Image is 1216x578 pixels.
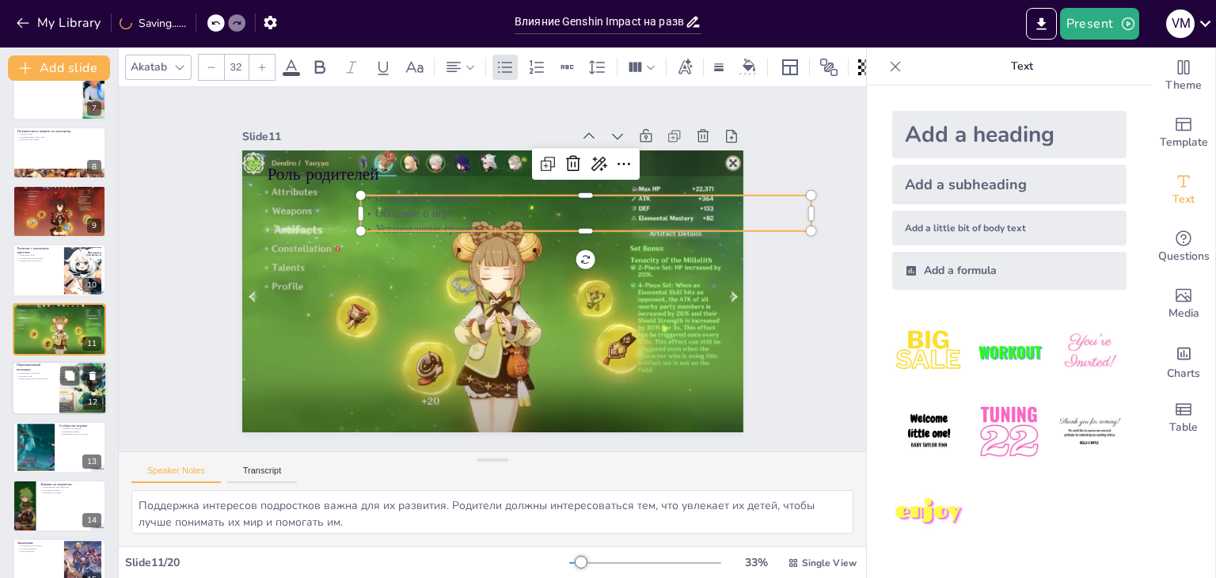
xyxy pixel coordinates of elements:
p: Сообщество игроков [59,423,101,428]
span: Table [1169,419,1198,436]
div: Background color [737,59,761,75]
img: 7.jpeg [892,476,966,549]
p: Различия с поколением взрослых [17,245,59,254]
div: 33 % [737,555,775,570]
p: Заключение [17,541,59,546]
div: Layout [777,55,803,80]
p: Роль родителей [17,306,101,310]
span: Charts [1167,365,1200,382]
img: 4.jpeg [892,395,966,469]
div: Add a subheading [892,165,1127,204]
div: Add images, graphics, shapes or video [1152,276,1215,333]
p: Установление границ [364,207,815,270]
div: V M [1166,10,1195,38]
span: Questions [1158,248,1210,265]
div: 13 [82,454,101,469]
div: 8 [13,127,106,179]
div: Slide 11 / 20 [125,555,569,570]
p: Цифровая эпоха [17,253,59,257]
span: Position [819,58,838,77]
button: Speaker Notes [131,466,221,483]
img: 6.jpeg [1053,395,1127,469]
p: Положительный образ себя [17,135,101,139]
p: Создание фанарта [40,489,101,492]
button: Delete Slide [83,367,102,386]
div: Border settings [710,55,728,80]
p: Активное сообщество [59,427,101,430]
span: Text [1172,191,1195,208]
button: V M [1166,8,1195,40]
p: Внимание родителей [17,197,101,200]
input: Insert title [515,10,685,33]
div: 10 [13,244,106,296]
div: 10 [82,278,101,292]
p: Инструмент обучения [17,371,55,375]
p: Образовательный потенциал [17,363,55,372]
p: Успехи в игре [17,132,101,135]
div: 7 [87,101,101,116]
p: Вызовы для подростков [17,259,59,262]
p: Выражение эмоций [40,492,101,495]
span: Media [1168,305,1199,322]
div: Add a heading [892,111,1127,158]
p: Изучение тем [17,375,55,378]
div: Column Count [624,55,659,80]
button: Add slide [8,55,110,81]
img: 5.jpeg [972,395,1046,469]
div: Saving...... [120,16,186,31]
p: Вдохновение для творчества [40,485,101,489]
p: Роль родителей [277,139,728,210]
div: 7 [13,67,106,120]
p: Общение о игре [366,192,816,255]
span: Single View [802,557,857,569]
div: 13 [13,421,106,473]
div: Add a little bit of body text [892,211,1127,245]
p: Образовательные возможности [17,378,55,381]
img: 1.jpeg [892,315,966,389]
div: Add text boxes [1152,162,1215,219]
span: Template [1160,134,1208,151]
p: Поддержка интересов [35,310,119,314]
p: Положительное влияние [17,545,59,548]
div: Add a table [1152,390,1215,447]
p: Роль родителей [17,550,59,553]
p: Единомышленники [59,430,101,433]
p: Уникальные возможности [17,256,59,259]
div: 12 [12,361,107,415]
textarea: Поддержка интересов подростков важна для их развития. Родители должны интересоваться тем, что увл... [131,490,853,534]
span: Theme [1165,77,1202,94]
p: Контроль времени [17,547,59,550]
div: 9 [87,219,101,233]
p: Установление границ [35,316,119,319]
div: Add charts and graphs [1152,333,1215,390]
div: Change the overall theme [1152,48,1215,105]
button: My Library [12,10,108,36]
p: Общение о игре [35,314,119,317]
div: 12 [83,396,102,410]
button: Export to PowerPoint [1026,8,1057,40]
div: 11 [82,337,101,351]
p: Поддержка интересов [368,177,819,239]
div: Slide 11 [256,103,587,153]
div: 14 [82,513,101,527]
p: Text [908,48,1136,86]
p: Здоровая самооценка [17,138,101,141]
div: 9 [13,185,106,238]
p: Баланс между игрой и жизнью [17,194,101,197]
div: 14 [13,480,106,532]
p: Положительное влияние на самооценку [17,128,101,133]
div: Akatab [127,56,170,78]
img: 2.jpeg [972,315,1046,389]
button: Present [1060,8,1139,40]
div: 8 [87,160,101,174]
div: Text effects [673,55,697,80]
p: Обогащение игрового опыта [59,432,101,435]
button: Duplicate Slide [60,367,79,386]
p: Влияние на творчество [40,482,101,487]
p: Проблемы зависимости [17,188,101,192]
img: 3.jpeg [1053,315,1127,389]
p: Толерантность [17,79,78,82]
div: Add a formula [892,252,1127,290]
p: Контроль времени [17,191,101,194]
button: Transcript [227,466,298,483]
